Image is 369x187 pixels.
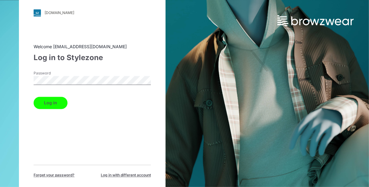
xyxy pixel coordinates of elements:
span: Log in with different account [101,172,151,178]
label: Password [34,70,76,76]
span: Forget your password? [34,172,75,178]
img: svg+xml;base64,PHN2ZyB3aWR0aD0iMjgiIGhlaWdodD0iMjgiIHZpZXdCb3g9IjAgMCAyOCAyOCIgZmlsbD0ibm9uZSIgeG... [34,9,41,16]
div: [DOMAIN_NAME] [45,11,74,15]
div: Welcome [EMAIL_ADDRESS][DOMAIN_NAME] [34,43,151,50]
div: Log in to Stylezone [34,52,151,63]
a: [DOMAIN_NAME] [34,9,151,16]
button: Log in [34,97,68,109]
img: browzwear-logo.73288ffb.svg [277,15,354,26]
